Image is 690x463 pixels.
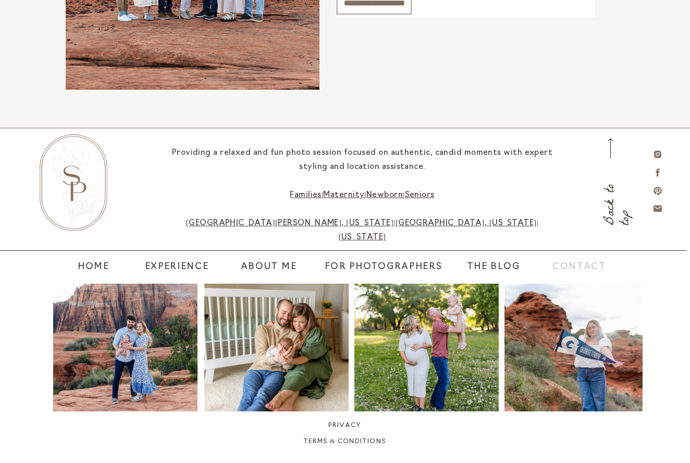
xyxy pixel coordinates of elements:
[278,421,412,432] a: Privacy
[366,191,403,199] a: Newborn
[323,191,364,199] a: Maternity
[405,191,435,199] a: Seniors
[168,146,557,246] p: Providing a relaxed and fun photo session focused on authentic, candid moments with expert stylin...
[454,260,532,275] a: The blog
[339,234,386,241] a: [US_STATE]
[186,220,393,227] a: [GEOGRAPHIC_DATA][PERSON_NAME], [US_STATE]
[141,260,212,275] a: Experience
[290,191,322,199] a: Families
[396,220,537,227] a: [GEOGRAPHIC_DATA], [US_STATE]
[552,260,595,275] a: contact
[267,437,423,448] a: Terms & Conditions
[230,260,307,275] a: About Me
[318,260,448,275] a: For Photographers
[78,260,104,275] a: home
[604,163,617,225] a: Back to top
